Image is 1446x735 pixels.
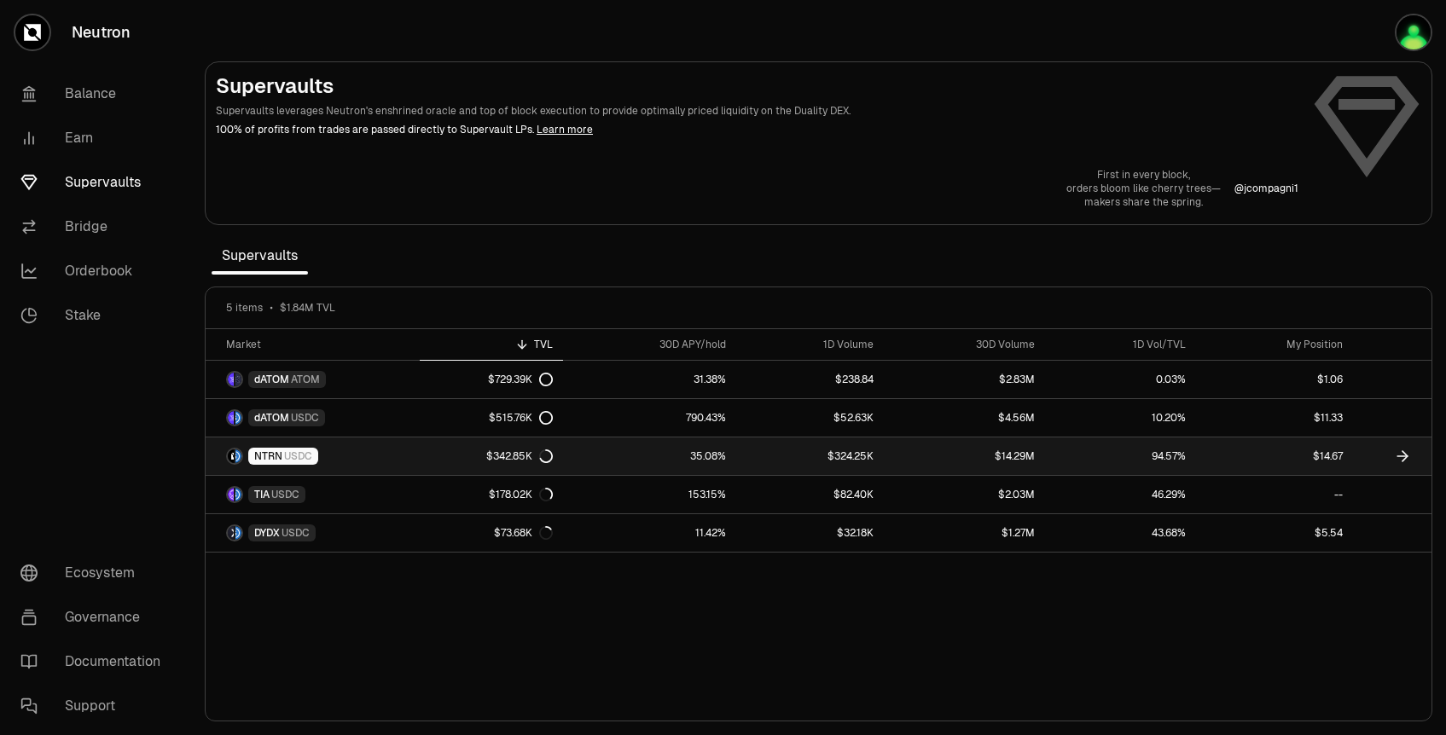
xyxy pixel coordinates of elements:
[291,411,319,425] span: USDC
[489,411,553,425] div: $515.76K
[206,437,420,475] a: NTRN LogoUSDC LogoNTRNUSDC
[884,437,1045,475] a: $14.29M
[1196,437,1353,475] a: $14.67
[1196,361,1353,398] a: $1.06
[206,514,420,552] a: DYDX LogoUSDC LogoDYDXUSDC
[1196,399,1353,437] a: $11.33
[736,361,883,398] a: $238.84
[420,399,563,437] a: $515.76K
[254,449,282,463] span: NTRN
[430,338,553,351] div: TVL
[235,488,241,501] img: USDC Logo
[563,361,737,398] a: 31.38%
[7,640,184,684] a: Documentation
[206,361,420,398] a: dATOM LogoATOM LogodATOMATOM
[254,411,289,425] span: dATOM
[228,411,234,425] img: dATOM Logo
[228,373,234,386] img: dATOM Logo
[282,526,310,540] span: USDC
[894,338,1035,351] div: 30D Volume
[746,338,873,351] div: 1D Volume
[1055,338,1186,351] div: 1D Vol/TVL
[212,239,308,273] span: Supervaults
[254,373,289,386] span: dATOM
[1045,361,1196,398] a: 0.03%
[736,476,883,513] a: $82.40K
[7,205,184,249] a: Bridge
[736,399,883,437] a: $52.63K
[254,526,280,540] span: DYDX
[736,514,883,552] a: $32.18K
[228,449,234,463] img: NTRN Logo
[7,160,184,205] a: Supervaults
[1045,514,1196,552] a: 43.68%
[254,488,270,501] span: TIA
[235,449,241,463] img: USDC Logo
[216,103,1298,119] p: Supervaults leverages Neutron's enshrined oracle and top of block execution to provide optimally ...
[884,399,1045,437] a: $4.56M
[1196,476,1353,513] a: --
[226,338,409,351] div: Market
[884,361,1045,398] a: $2.83M
[235,373,241,386] img: ATOM Logo
[7,249,184,293] a: Orderbook
[1196,514,1353,552] a: $5.54
[563,514,737,552] a: 11.42%
[736,437,883,475] a: $324.25K
[573,338,727,351] div: 30D APY/hold
[7,293,184,338] a: Stake
[1045,399,1196,437] a: 10.20%
[1234,182,1298,195] p: @ jcompagni1
[7,551,184,595] a: Ecosystem
[228,526,234,540] img: DYDX Logo
[1045,437,1196,475] a: 94.57%
[488,373,553,386] div: $729.39K
[884,476,1045,513] a: $2.03M
[284,449,312,463] span: USDC
[1066,182,1221,195] p: orders bloom like cherry trees—
[206,476,420,513] a: TIA LogoUSDC LogoTIAUSDC
[271,488,299,501] span: USDC
[216,72,1298,100] h2: Supervaults
[1397,15,1431,49] img: meow
[1066,168,1221,209] a: First in every block,orders bloom like cherry trees—makers share the spring.
[7,116,184,160] a: Earn
[884,514,1045,552] a: $1.27M
[7,72,184,116] a: Balance
[1066,195,1221,209] p: makers share the spring.
[420,361,563,398] a: $729.39K
[228,488,234,501] img: TIA Logo
[1234,182,1298,195] a: @jcompagni1
[206,399,420,437] a: dATOM LogoUSDC LogodATOMUSDC
[1206,338,1343,351] div: My Position
[235,411,241,425] img: USDC Logo
[420,476,563,513] a: $178.02K
[537,123,593,136] a: Learn more
[226,301,263,315] span: 5 items
[563,437,737,475] a: 35.08%
[489,488,553,501] div: $178.02K
[291,373,320,386] span: ATOM
[420,514,563,552] a: $73.68K
[280,301,335,315] span: $1.84M TVL
[7,595,184,640] a: Governance
[486,449,553,463] div: $342.85K
[235,526,241,540] img: USDC Logo
[563,399,737,437] a: 790.43%
[7,684,184,728] a: Support
[420,437,563,475] a: $342.85K
[563,476,737,513] a: 153.15%
[1066,168,1221,182] p: First in every block,
[494,526,553,540] div: $73.68K
[216,122,1298,137] p: 100% of profits from trades are passed directly to Supervault LPs.
[1045,476,1196,513] a: 46.29%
